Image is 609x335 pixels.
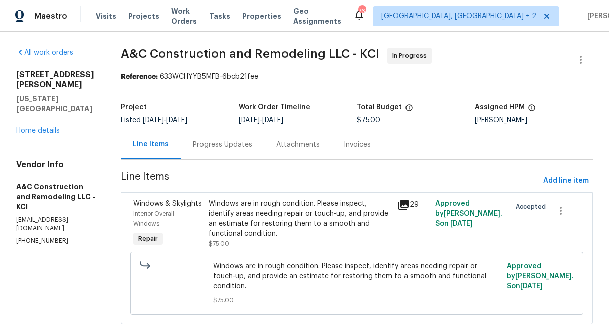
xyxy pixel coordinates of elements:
[96,11,116,21] span: Visits
[528,104,536,117] span: The hpm assigned to this work order.
[133,139,169,149] div: Line Items
[121,104,147,111] h5: Project
[381,11,536,21] span: [GEOGRAPHIC_DATA], [GEOGRAPHIC_DATA] + 2
[450,220,473,227] span: [DATE]
[405,104,413,117] span: The total cost of line items that have been proposed by Opendoor. This sum includes line items th...
[133,200,202,207] span: Windows & Skylights
[520,283,543,290] span: [DATE]
[239,104,310,111] h5: Work Order Timeline
[16,237,97,245] p: [PHONE_NUMBER]
[16,49,73,56] a: All work orders
[435,200,502,227] span: Approved by [PERSON_NAME]. S on
[543,175,589,187] span: Add line item
[262,117,283,124] span: [DATE]
[121,48,379,60] span: A&C Construction and Remodeling LLC - KCI
[121,72,593,82] div: 633WCHYYB5MFB-6bcb21fee
[121,73,158,80] b: Reference:
[143,117,164,124] span: [DATE]
[193,140,252,150] div: Progress Updates
[34,11,67,21] span: Maestro
[344,140,371,150] div: Invoices
[16,160,97,170] h4: Vendor Info
[539,172,593,190] button: Add line item
[293,6,341,26] span: Geo Assignments
[209,13,230,20] span: Tasks
[121,117,187,124] span: Listed
[209,241,229,247] span: $75.00
[239,117,283,124] span: -
[16,70,97,90] h2: [STREET_ADDRESS][PERSON_NAME]
[242,11,281,21] span: Properties
[128,11,159,21] span: Projects
[507,263,574,290] span: Approved by [PERSON_NAME]. S on
[16,182,97,212] h5: A&C Construction and Remodeling LLC - KCI
[475,117,593,124] div: [PERSON_NAME]
[209,199,391,239] div: Windows are in rough condition. Please inspect, identify areas needing repair or touch-up, and pr...
[213,261,501,291] span: Windows are in rough condition. Please inspect, identify areas needing repair or touch-up, and pr...
[213,295,501,305] span: $75.00
[16,127,60,134] a: Home details
[475,104,525,111] h5: Assigned HPM
[143,117,187,124] span: -
[276,140,320,150] div: Attachments
[121,172,539,190] span: Line Items
[133,211,178,227] span: Interior Overall - Windows
[358,6,365,16] div: 76
[516,202,550,212] span: Accepted
[134,234,162,244] span: Repair
[357,117,380,124] span: $75.00
[397,199,429,211] div: 29
[166,117,187,124] span: [DATE]
[16,216,97,233] p: [EMAIL_ADDRESS][DOMAIN_NAME]
[171,6,197,26] span: Work Orders
[16,94,97,114] h5: [US_STATE][GEOGRAPHIC_DATA]
[357,104,402,111] h5: Total Budget
[392,51,431,61] span: In Progress
[239,117,260,124] span: [DATE]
